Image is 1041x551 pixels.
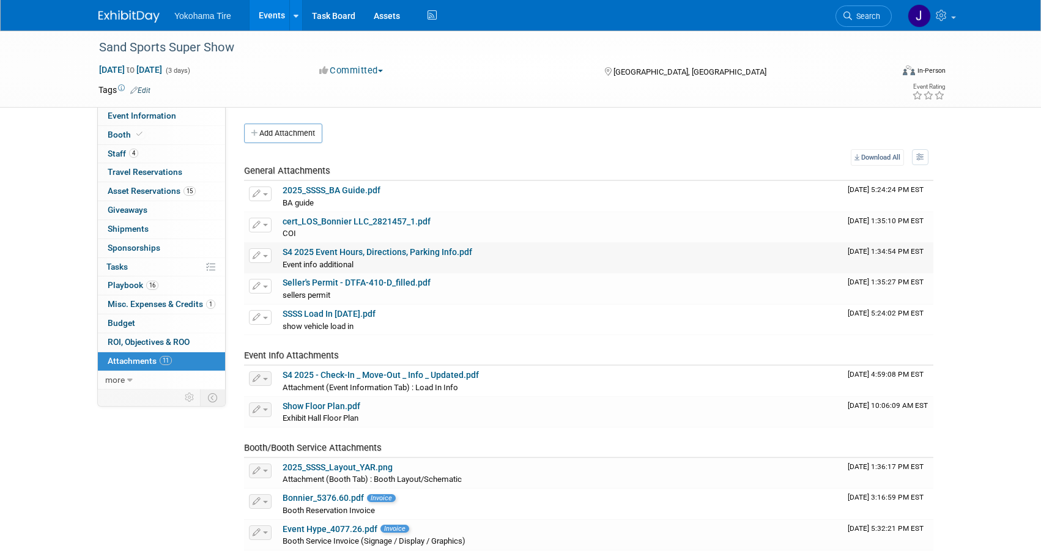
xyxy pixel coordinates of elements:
span: Event Information [108,111,176,120]
span: Upload Timestamp [848,493,924,501]
span: Yokohama Tire [174,11,231,21]
td: Tags [98,84,150,96]
a: Giveaways [98,201,225,220]
img: Janelle Williams [908,4,931,28]
td: Upload Timestamp [843,243,933,273]
span: Playbook [108,280,158,290]
span: Booth/Booth Service Attachments [244,442,382,453]
span: Attachment (Booth Tab) : Booth Layout/Schematic [283,475,462,484]
a: Budget [98,314,225,333]
span: COI [283,229,296,238]
span: 4 [129,149,138,158]
td: Upload Timestamp [843,212,933,243]
span: Search [852,12,880,21]
td: Upload Timestamp [843,181,933,212]
span: Upload Timestamp [848,278,924,286]
span: 16 [146,281,158,290]
span: Tasks [106,262,128,272]
td: Upload Timestamp [843,489,933,519]
span: Exhibit Hall Floor Plan [283,413,358,423]
td: Upload Timestamp [843,397,933,427]
span: Upload Timestamp [848,216,924,225]
button: Committed [315,64,388,77]
div: In-Person [917,66,946,75]
a: S4 2025 - Check-In _ Move-Out _ Info _ Updated.pdf [283,370,479,380]
span: Shipments [108,224,149,234]
span: to [125,65,136,75]
a: Event Information [98,107,225,125]
td: Upload Timestamp [843,458,933,489]
a: Event Hype_4077.26.pdf [283,524,377,534]
span: BA guide [283,198,314,207]
span: Booth Reservation Invoice [283,506,375,515]
span: more [105,375,125,385]
a: Edit [130,86,150,95]
span: Upload Timestamp [848,524,924,533]
span: Booth [108,130,145,139]
a: Asset Reservations15 [98,182,225,201]
a: ROI, Objectives & ROO [98,333,225,352]
span: (3 days) [165,67,190,75]
a: Staff4 [98,145,225,163]
span: Upload Timestamp [848,401,928,410]
span: Giveaways [108,205,147,215]
a: 2025_SSSS_Layout_YAR.png [283,462,393,472]
img: Format-Inperson.png [903,65,915,75]
div: Sand Sports Super Show [95,37,873,59]
span: Upload Timestamp [848,309,924,317]
a: SSSS Load In [DATE].pdf [283,309,376,319]
span: Budget [108,318,135,328]
td: Toggle Event Tabs [201,390,226,405]
span: 11 [160,356,172,365]
td: Personalize Event Tab Strip [179,390,201,405]
a: Playbook16 [98,276,225,295]
td: Upload Timestamp [843,273,933,304]
td: Upload Timestamp [843,305,933,335]
img: ExhibitDay [98,10,160,23]
span: Upload Timestamp [848,370,924,379]
div: Event Format [820,64,946,82]
a: Travel Reservations [98,163,225,182]
span: Staff [108,149,138,158]
span: Attachment (Event Information Tab) : Load In Info [283,383,458,392]
span: Attachments [108,356,172,366]
span: show vehicle load in [283,322,354,331]
span: sellers permit [283,290,330,300]
span: [GEOGRAPHIC_DATA], [GEOGRAPHIC_DATA] [613,67,766,76]
a: cert_LOS_Bonnier LLC_2821457_1.pdf [283,216,431,226]
a: more [98,371,225,390]
span: Event info additional [283,260,354,269]
td: Upload Timestamp [843,520,933,550]
span: ROI, Objectives & ROO [108,337,190,347]
td: Upload Timestamp [843,366,933,396]
i: Booth reservation complete [136,131,143,138]
a: Booth [98,126,225,144]
a: Tasks [98,258,225,276]
span: Sponsorships [108,243,160,253]
div: Event Rating [912,84,945,90]
a: S4 2025 Event Hours, Directions, Parking Info.pdf [283,247,472,257]
span: Travel Reservations [108,167,182,177]
span: Event Info Attachments [244,350,339,361]
a: Misc. Expenses & Credits1 [98,295,225,314]
a: Search [835,6,892,27]
a: Sponsorships [98,239,225,257]
span: Asset Reservations [108,186,196,196]
span: 15 [183,187,196,196]
span: Invoice [380,525,409,533]
a: Bonnier_5376.60.pdf [283,493,364,503]
span: General Attachments [244,165,330,176]
span: Booth Service Invoice (Signage / Display / Graphics) [283,536,465,545]
span: Misc. Expenses & Credits [108,299,215,309]
a: Attachments11 [98,352,225,371]
a: 2025_SSSS_BA Guide.pdf [283,185,380,195]
span: Invoice [367,494,396,502]
button: Add Attachment [244,124,322,143]
a: Show Floor Plan.pdf [283,401,360,411]
span: 1 [206,300,215,309]
a: Seller's Permit - DTFA-410-D_filled.pdf [283,278,431,287]
span: Upload Timestamp [848,462,924,471]
span: [DATE] [DATE] [98,64,163,75]
span: Upload Timestamp [848,247,924,256]
a: Shipments [98,220,225,239]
